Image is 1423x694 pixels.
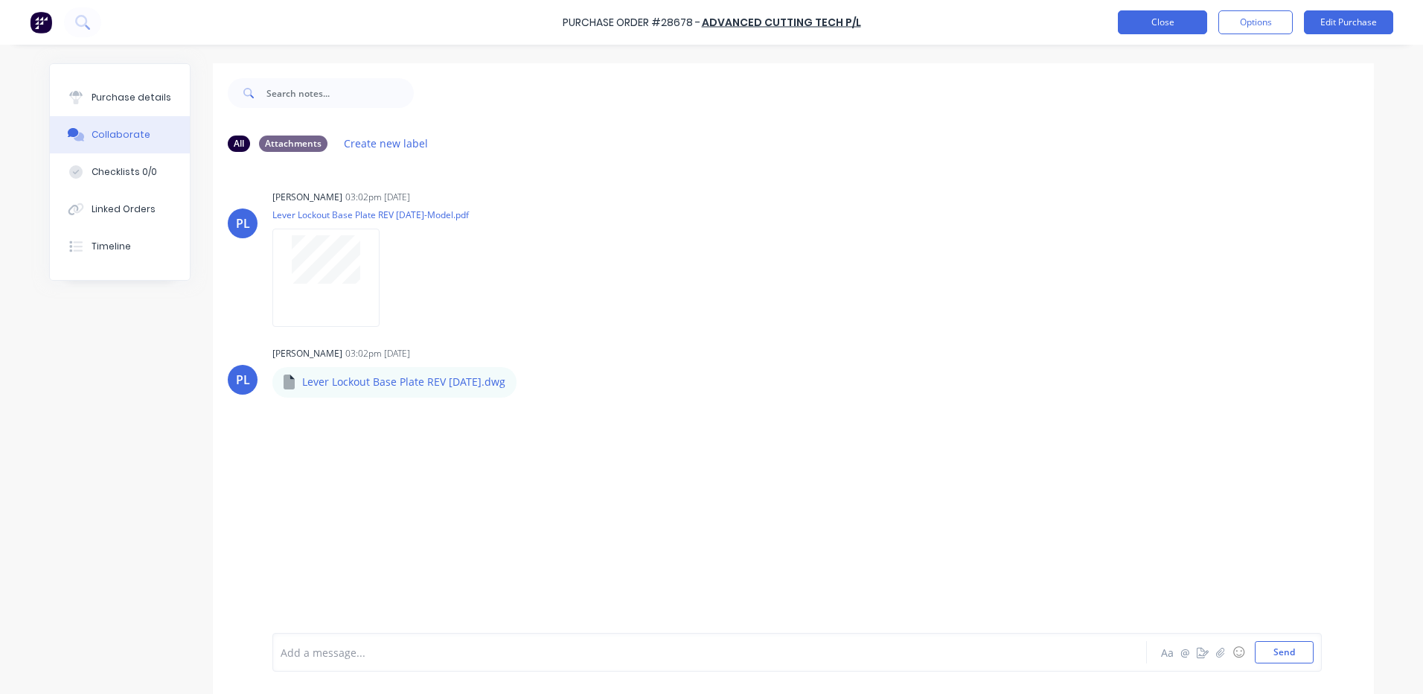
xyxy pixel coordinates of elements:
div: Timeline [92,240,131,253]
p: Lever Lockout Base Plate REV [DATE].dwg [302,375,505,389]
button: Linked Orders [50,191,190,228]
button: @ [1176,643,1194,661]
button: ☺ [1229,643,1247,661]
div: 03:02pm [DATE] [345,191,410,204]
button: Close [1118,10,1207,34]
div: Collaborate [92,128,150,141]
button: Timeline [50,228,190,265]
button: Checklists 0/0 [50,153,190,191]
div: [PERSON_NAME] [272,347,342,360]
div: All [228,136,250,152]
div: Purchase details [92,91,171,104]
button: Send [1255,641,1314,663]
div: Attachments [259,136,327,152]
button: Options [1218,10,1293,34]
div: Checklists 0/0 [92,165,157,179]
div: Purchase Order #28678 - [563,15,700,31]
div: Linked Orders [92,203,156,216]
div: [PERSON_NAME] [272,191,342,204]
button: Create new label [336,133,436,153]
a: ADVANCED CUTTING TECH P/L [702,15,861,30]
div: 03:02pm [DATE] [345,347,410,360]
img: Factory [30,11,52,34]
div: PL [236,214,250,232]
button: Aa [1158,643,1176,661]
input: Search notes... [266,78,414,108]
button: Edit Purchase [1304,10,1393,34]
button: Purchase details [50,79,190,116]
p: Lever Lockout Base Plate REV [DATE]-Model.pdf [272,208,469,221]
div: PL [236,371,250,389]
button: Collaborate [50,116,190,153]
